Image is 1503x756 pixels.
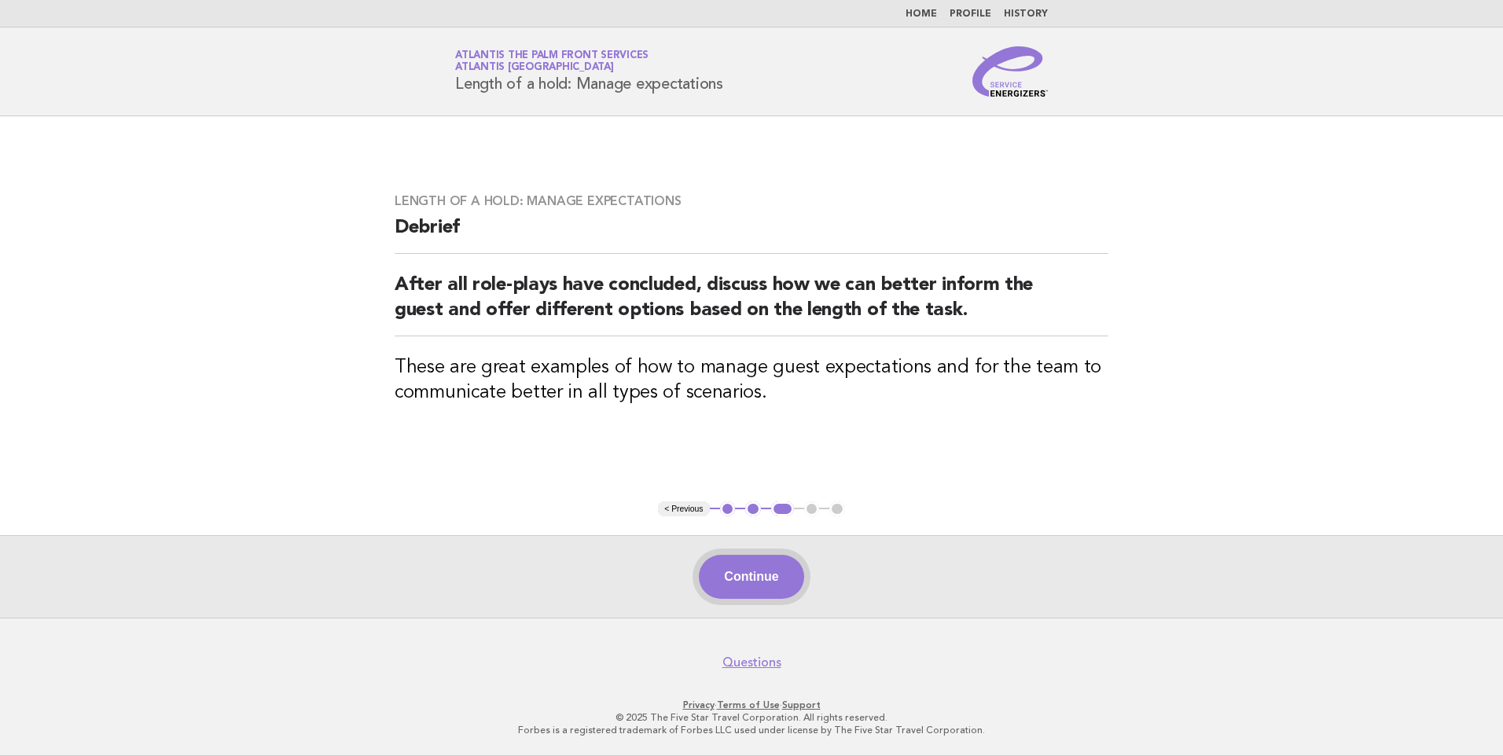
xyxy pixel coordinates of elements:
h1: Length of a hold: Manage expectations [455,51,723,92]
p: · · [270,699,1233,711]
a: Atlantis The Palm Front ServicesAtlantis [GEOGRAPHIC_DATA] [455,50,649,72]
img: Service Energizers [972,46,1048,97]
a: History [1004,9,1048,19]
p: © 2025 The Five Star Travel Corporation. All rights reserved. [270,711,1233,724]
p: Forbes is a registered trademark of Forbes LLC used under license by The Five Star Travel Corpora... [270,724,1233,736]
a: Privacy [683,699,715,710]
button: < Previous [658,501,709,517]
h3: Length of a hold: Manage expectations [395,193,1108,209]
h2: Debrief [395,215,1108,254]
button: 3 [771,501,794,517]
h2: After all role-plays have concluded, discuss how we can better inform the guest and offer differe... [395,273,1108,336]
a: Profile [950,9,991,19]
a: Questions [722,655,781,670]
button: 2 [745,501,761,517]
span: Atlantis [GEOGRAPHIC_DATA] [455,63,614,73]
button: Continue [699,555,803,599]
a: Terms of Use [717,699,780,710]
button: 1 [720,501,736,517]
a: Support [782,699,821,710]
h3: These are great examples of how to manage guest expectations and for the team to communicate bett... [395,355,1108,406]
a: Home [906,9,937,19]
